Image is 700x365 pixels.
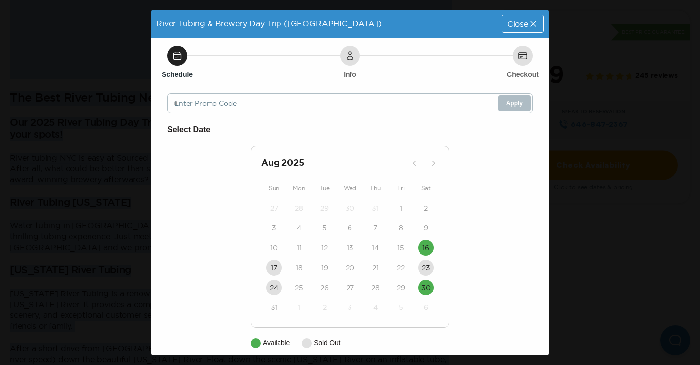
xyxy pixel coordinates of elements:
[266,200,282,216] button: 27
[421,283,431,292] time: 30
[367,280,383,295] button: 28
[393,200,409,216] button: 1
[342,200,358,216] button: 30
[167,123,533,136] h6: Select Date
[314,338,340,348] p: Sold Out
[388,182,414,194] div: Fri
[337,182,362,194] div: Wed
[320,203,329,213] time: 29
[400,203,402,213] time: 1
[373,302,378,312] time: 4
[322,223,327,233] time: 5
[272,223,276,233] time: 3
[393,280,409,295] button: 29
[367,200,383,216] button: 31
[393,260,409,276] button: 22
[342,260,358,276] button: 20
[270,203,278,213] time: 27
[418,220,434,236] button: 9
[399,302,403,312] time: 5
[317,240,333,256] button: 12
[344,70,356,79] h6: Info
[291,280,307,295] button: 25
[266,220,282,236] button: 3
[291,260,307,276] button: 18
[298,302,300,312] time: 1
[266,280,282,295] button: 24
[295,283,303,292] time: 25
[342,280,358,295] button: 27
[270,243,278,253] time: 10
[397,283,405,292] time: 29
[393,299,409,315] button: 5
[266,299,282,315] button: 31
[271,263,277,273] time: 17
[422,243,429,253] time: 16
[418,299,434,315] button: 6
[372,243,379,253] time: 14
[348,223,352,233] time: 6
[317,200,333,216] button: 29
[296,263,303,273] time: 18
[323,302,327,312] time: 2
[291,240,307,256] button: 11
[317,299,333,315] button: 2
[346,283,354,292] time: 27
[261,182,286,194] div: Sun
[367,299,383,315] button: 4
[321,263,328,273] time: 19
[367,260,383,276] button: 21
[297,223,301,233] time: 4
[261,156,406,170] h2: Aug 2025
[397,243,404,253] time: 15
[393,220,409,236] button: 8
[424,223,428,233] time: 9
[312,182,337,194] div: Tue
[422,263,430,273] time: 23
[424,302,428,312] time: 6
[507,70,539,79] h6: Checkout
[342,240,358,256] button: 13
[266,260,282,276] button: 17
[371,283,380,292] time: 28
[266,240,282,256] button: 10
[286,182,312,194] div: Mon
[348,302,352,312] time: 3
[424,203,428,213] time: 2
[317,280,333,295] button: 26
[414,182,439,194] div: Sat
[373,223,377,233] time: 7
[320,283,329,292] time: 26
[418,200,434,216] button: 2
[317,260,333,276] button: 19
[418,280,434,295] button: 30
[297,243,302,253] time: 11
[291,220,307,236] button: 4
[295,203,303,213] time: 28
[367,240,383,256] button: 14
[270,283,278,292] time: 24
[342,299,358,315] button: 3
[291,299,307,315] button: 1
[345,203,354,213] time: 30
[418,240,434,256] button: 16
[271,302,278,312] time: 31
[372,203,379,213] time: 31
[367,220,383,236] button: 7
[399,223,403,233] time: 8
[393,240,409,256] button: 15
[346,263,354,273] time: 20
[263,338,290,348] p: Available
[507,20,528,28] span: Close
[321,243,328,253] time: 12
[372,263,379,273] time: 21
[156,19,382,28] span: River Tubing & Brewery Day Trip ([GEOGRAPHIC_DATA])
[363,182,388,194] div: Thu
[347,243,353,253] time: 13
[291,200,307,216] button: 28
[342,220,358,236] button: 6
[162,70,193,79] h6: Schedule
[397,263,405,273] time: 22
[317,220,333,236] button: 5
[418,260,434,276] button: 23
